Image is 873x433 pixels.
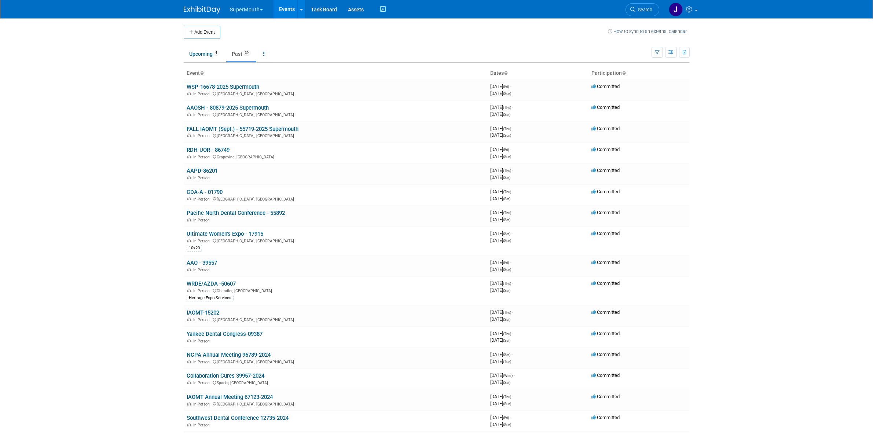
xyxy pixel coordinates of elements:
span: Committed [591,415,620,420]
img: In-Person Event [187,92,191,95]
a: Sort by Participation Type [622,70,626,76]
span: [DATE] [490,352,513,357]
span: [DATE] [490,401,511,406]
span: In-Person [193,133,212,138]
span: (Sun) [503,133,511,137]
span: - [512,168,513,173]
span: Committed [591,352,620,357]
span: In-Person [193,289,212,293]
span: Committed [591,189,620,194]
img: In-Person Event [187,268,191,271]
a: AAOSH - 80879-2025 Supermouth [187,104,269,111]
div: Chandler, [GEOGRAPHIC_DATA] [187,287,484,293]
span: [DATE] [490,147,511,152]
span: (Sat) [503,232,510,236]
span: (Thu) [503,127,511,131]
img: In-Person Event [187,402,191,406]
span: - [512,280,513,286]
span: (Fri) [503,416,509,420]
span: [DATE] [490,337,510,343]
a: CDA-A - 01790 [187,189,223,195]
a: RDH-UOR - 86749 [187,147,230,153]
a: Yankee Dental Congress-09387 [187,331,263,337]
span: [DATE] [490,309,513,315]
span: (Sat) [503,318,510,322]
span: Committed [591,373,620,378]
span: [DATE] [490,132,511,138]
span: - [512,331,513,336]
span: In-Person [193,318,212,322]
span: [DATE] [490,379,510,385]
span: [DATE] [490,175,510,180]
span: [DATE] [490,287,510,293]
span: In-Person [193,218,212,223]
a: Sort by Start Date [504,70,507,76]
span: [DATE] [490,373,515,378]
span: (Sat) [503,176,510,180]
img: In-Person Event [187,423,191,426]
span: Committed [591,309,620,315]
span: In-Person [193,381,212,385]
img: In-Person Event [187,197,191,201]
span: Committed [591,260,620,265]
span: In-Person [193,423,212,428]
span: (Thu) [503,169,511,173]
span: [DATE] [490,238,511,243]
a: Pacific North Dental Conference - 55892 [187,210,285,216]
a: AAO - 39557 [187,260,217,266]
span: 4 [213,50,219,56]
span: - [512,309,513,315]
span: In-Person [193,339,212,344]
div: [GEOGRAPHIC_DATA], [GEOGRAPHIC_DATA] [187,401,484,407]
a: IAOMT-15202 [187,309,219,316]
span: (Tue) [503,360,511,364]
span: [DATE] [490,210,513,215]
span: Committed [591,231,620,236]
span: [DATE] [490,111,510,117]
a: NCPA Annual Meeting 96789-2024 [187,352,271,358]
div: Heritage Expo Services [187,295,234,301]
span: (Sun) [503,402,511,406]
a: Ultimate Women's Expo - 17915 [187,231,263,237]
div: [GEOGRAPHIC_DATA], [GEOGRAPHIC_DATA] [187,196,484,202]
span: Committed [591,147,620,152]
img: In-Person Event [187,339,191,342]
span: - [511,231,513,236]
span: (Thu) [503,211,511,215]
span: - [510,84,511,89]
img: In-Person Event [187,289,191,292]
span: In-Person [193,113,212,117]
img: In-Person Event [187,155,191,158]
span: Committed [591,210,620,215]
span: (Wed) [503,374,513,378]
a: Collaboration Cures 39957-2024 [187,373,264,379]
span: (Thu) [503,395,511,399]
div: Sparks, [GEOGRAPHIC_DATA] [187,379,484,385]
span: (Sat) [503,289,510,293]
div: [GEOGRAPHIC_DATA], [GEOGRAPHIC_DATA] [187,132,484,138]
span: (Sat) [503,381,510,385]
span: [DATE] [490,260,511,265]
span: (Sat) [503,113,510,117]
span: Committed [591,280,620,286]
span: [DATE] [490,331,513,336]
a: How to sync to an external calendar... [608,29,690,34]
span: (Sat) [503,218,510,222]
span: Committed [591,394,620,399]
img: ExhibitDay [184,6,220,14]
span: [DATE] [490,168,513,173]
div: [GEOGRAPHIC_DATA], [GEOGRAPHIC_DATA] [187,238,484,243]
span: (Sat) [503,353,510,357]
span: Committed [591,168,620,173]
span: [DATE] [490,91,511,96]
span: [DATE] [490,126,513,131]
span: [DATE] [490,280,513,286]
span: In-Person [193,268,212,272]
a: IAOMT Annual Meeting 67123-2024 [187,394,273,400]
span: [DATE] [490,359,511,364]
img: In-Person Event [187,133,191,137]
img: In-Person Event [187,381,191,384]
span: Search [635,7,652,12]
div: Grapevine, [GEOGRAPHIC_DATA] [187,154,484,159]
span: (Sat) [503,338,510,342]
